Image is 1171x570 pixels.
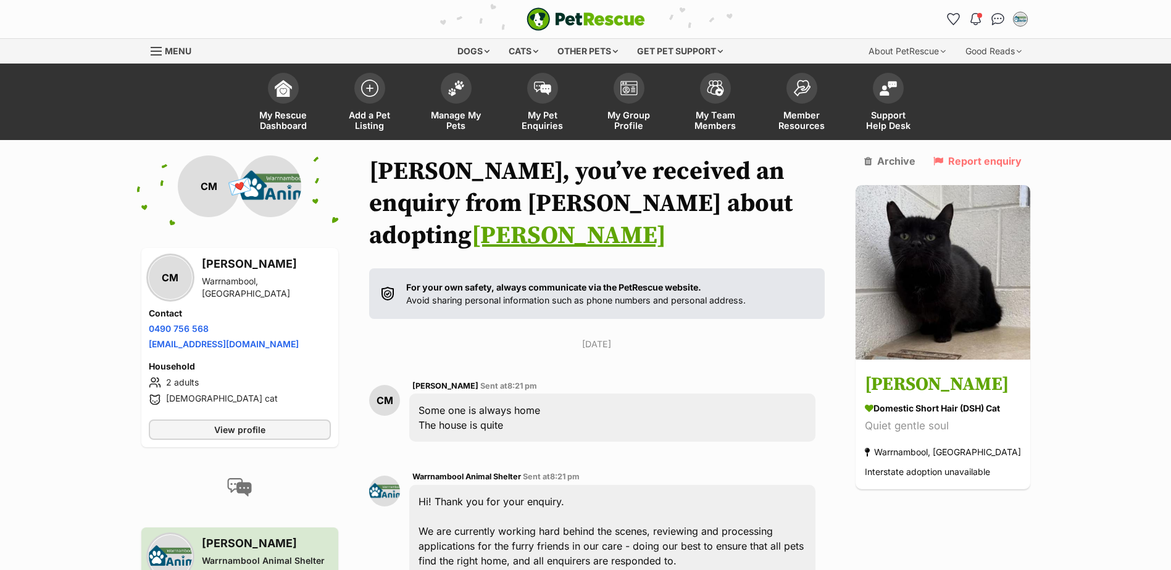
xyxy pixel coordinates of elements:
[472,220,666,251] a: [PERSON_NAME]
[880,81,897,96] img: help-desk-icon-fdf02630f3aa405de69fd3d07c3f3aa587a6932b1a1747fa1d2bba05be0121f9.svg
[527,7,645,31] a: PetRescue
[1014,13,1027,25] img: Alicia franklin profile pic
[327,67,413,140] a: Add a Pet Listing
[412,381,478,390] span: [PERSON_NAME]
[149,256,192,299] div: CM
[688,110,743,131] span: My Team Members
[149,392,331,407] li: [DEMOGRAPHIC_DATA] cat
[550,472,580,481] span: 8:21 pm
[412,472,521,481] span: Warrnambool Animal Shelter
[149,339,299,349] a: [EMAIL_ADDRESS][DOMAIN_NAME]
[759,67,845,140] a: Member Resources
[523,472,580,481] span: Sent at
[672,67,759,140] a: My Team Members
[202,255,331,273] h3: [PERSON_NAME]
[275,80,292,97] img: dashboard-icon-eb2f2d2d3e046f16d808141f083e7271f6b2e854fb5c12c21221c1fb7104beca.svg
[149,307,331,320] h4: Contact
[240,155,301,217] img: Warrnambool Animal Shelter profile pic
[586,67,672,140] a: My Group Profile
[202,275,331,300] div: Warrnambool, [GEOGRAPHIC_DATA]
[793,80,811,96] img: member-resources-icon-8e73f808a243e03378d46382f2149f9095a855e16c252ad45f914b54edf8863c.svg
[774,110,830,131] span: Member Resources
[515,110,570,131] span: My Pet Enquiries
[149,419,331,440] a: View profile
[413,67,499,140] a: Manage My Pets
[499,67,586,140] a: My Pet Enquiries
[944,9,964,29] a: Favourites
[202,555,331,567] div: Warrnambool Animal Shelter
[970,13,980,25] img: notifications-46538b983faf8c2785f20acdc204bb7945ddae34d4c08c2a6579f10ce5e182be.svg
[428,110,484,131] span: Manage My Pets
[865,418,1021,435] div: Quiet gentle soul
[856,185,1030,360] img: Aragon
[149,323,209,334] a: 0490 756 568
[406,282,701,292] strong: For your own safety, always communicate via the PetRescue website.
[149,360,331,373] h4: Household
[256,110,311,131] span: My Rescue Dashboard
[406,281,746,307] p: Avoid sharing personal information such as phone numbers and personal address.
[933,155,1022,167] a: Report enquiry
[534,81,551,95] img: pet-enquiries-icon-7e3ad2cf08bfb03b45e93fb7055b45f3efa6380592205ae92323e6603595dc1f.svg
[860,39,954,64] div: About PetRescue
[409,394,815,442] div: Some one is always home The house is quite
[507,381,537,390] span: 8:21 pm
[227,478,252,497] img: conversation-icon-4a6f8262b818ee0b60e3300018af0b2d0b884aa5de6e9bcb8d3d4eeb1a70a7c4.svg
[601,110,657,131] span: My Group Profile
[845,67,931,140] a: Support Help Desk
[865,467,990,477] span: Interstate adoption unavailable
[369,476,400,506] img: Warrnambool Animal Shelter profile pic
[178,155,240,217] div: CM
[342,110,398,131] span: Add a Pet Listing
[369,155,824,252] h1: [PERSON_NAME], you’ve received an enquiry from [PERSON_NAME] about adopting
[369,385,400,416] div: CM
[500,39,547,64] div: Cats
[707,80,724,96] img: team-members-icon-5396bd8760b3fe7c0b43da4ab00e1e3bb1a5d9ba89233759b79545d2d3fc5d0d.svg
[865,444,1021,461] div: Warrnambool, [GEOGRAPHIC_DATA]
[861,110,916,131] span: Support Help Desk
[1011,9,1030,29] button: My account
[988,9,1008,29] a: Conversations
[448,80,465,96] img: manage-my-pets-icon-02211641906a0b7f246fdf0571729dbe1e7629f14944591b6c1af311fb30b64b.svg
[202,535,331,552] h3: [PERSON_NAME]
[864,155,915,167] a: Archive
[226,173,254,200] span: 💌
[628,39,731,64] div: Get pet support
[865,371,1021,399] h3: [PERSON_NAME]
[361,80,378,97] img: add-pet-listing-icon-0afa8454b4691262ce3f59096e99ab1cd57d4a30225e0717b998d2c9b9846f56.svg
[480,381,537,390] span: Sent at
[149,375,331,390] li: 2 adults
[944,9,1030,29] ul: Account quick links
[549,39,627,64] div: Other pets
[865,402,1021,415] div: Domestic Short Hair (DSH) Cat
[991,13,1004,25] img: chat-41dd97257d64d25036548639549fe6c8038ab92f7586957e7f3b1b290dea8141.svg
[620,81,638,96] img: group-profile-icon-3fa3cf56718a62981997c0bc7e787c4b2cf8bcc04b72c1350f741eb67cf2f40e.svg
[151,39,200,61] a: Menu
[240,67,327,140] a: My Rescue Dashboard
[527,7,645,31] img: logo-e224e6f780fb5917bec1dbf3a21bbac754714ae5b6737aabdf751b685950b380.svg
[369,337,824,350] p: [DATE]
[449,39,498,64] div: Dogs
[856,362,1030,490] a: [PERSON_NAME] Domestic Short Hair (DSH) Cat Quiet gentle soul Warrnambool, [GEOGRAPHIC_DATA] Inte...
[957,39,1030,64] div: Good Reads
[214,423,265,436] span: View profile
[966,9,986,29] button: Notifications
[165,46,191,56] span: Menu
